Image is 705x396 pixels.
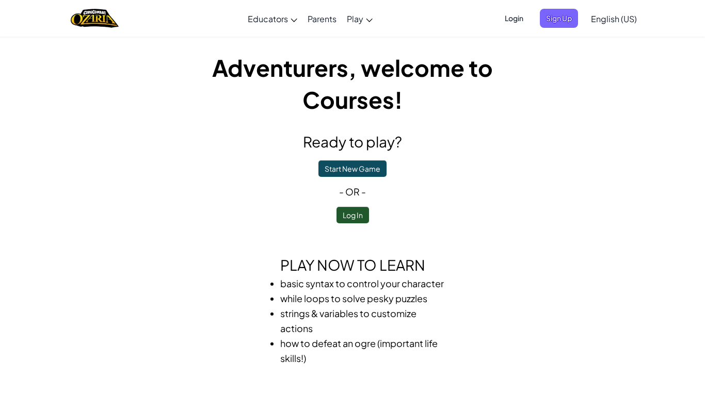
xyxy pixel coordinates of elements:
[499,9,530,28] button: Login
[540,9,578,28] button: Sign Up
[337,207,369,223] button: Log In
[71,8,119,29] a: Ozaria by CodeCombat logo
[167,131,538,153] h2: Ready to play?
[248,13,288,24] span: Educators
[318,160,387,177] button: Start New Game
[243,5,302,32] a: Educators
[280,276,445,291] li: basic syntax to control your character
[280,291,445,306] li: while loops to solve pesky puzzles
[342,5,378,32] a: Play
[345,186,360,197] span: or
[302,5,342,32] a: Parents
[167,52,538,115] h1: Adventurers, welcome to Courses!
[280,336,445,366] li: how to defeat an ogre (important life skills!)
[280,306,445,336] li: strings & variables to customize actions
[360,186,366,197] span: -
[586,5,642,32] a: English (US)
[339,186,345,197] span: -
[591,13,637,24] span: English (US)
[167,254,538,276] h2: Play now to learn
[347,13,363,24] span: Play
[71,8,119,29] img: Home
